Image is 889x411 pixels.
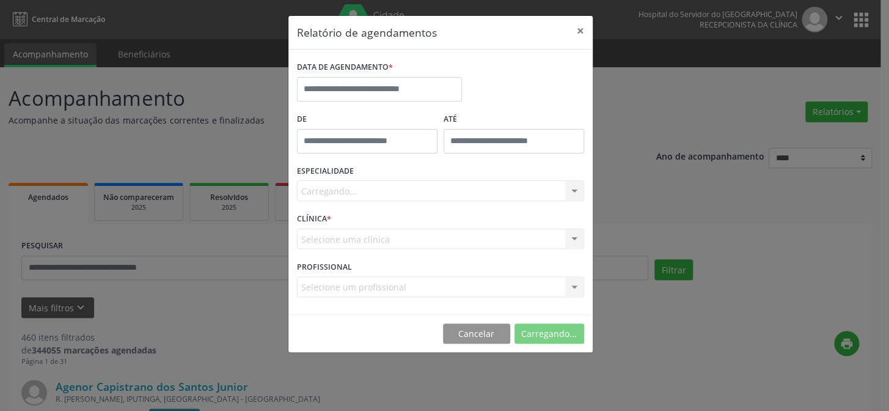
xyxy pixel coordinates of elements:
label: DATA DE AGENDAMENTO [297,58,393,77]
label: De [297,110,437,129]
button: Carregando... [514,324,584,344]
button: Close [568,16,593,46]
label: PROFISSIONAL [297,257,352,276]
label: CLÍNICA [297,210,331,229]
h5: Relatório de agendamentos [297,24,437,40]
button: Cancelar [443,324,510,344]
label: ATÉ [444,110,584,129]
label: ESPECIALIDADE [297,162,354,181]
